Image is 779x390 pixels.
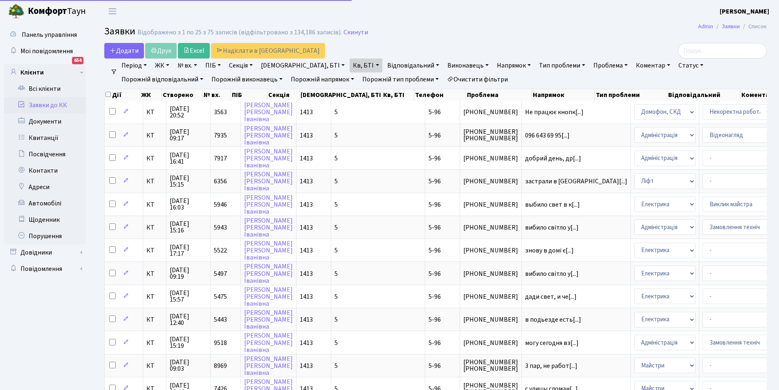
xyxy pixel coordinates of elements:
[214,223,227,232] span: 5943
[334,338,338,347] span: 5
[203,89,231,101] th: № вх.
[334,200,338,209] span: 5
[740,22,767,31] li: Список
[463,316,518,323] span: [PHONE_NUMBER]
[444,59,492,72] a: Виконавець
[170,290,207,303] span: [DATE] 15:57
[4,212,86,228] a: Щоденник
[152,59,173,72] a: ЖК
[170,175,207,188] span: [DATE] 15:15
[525,131,570,140] span: 096 643 69 95[...]
[4,195,86,212] a: Автомобілі
[300,269,313,278] span: 1413
[146,247,163,254] span: КТ
[463,359,518,372] span: [PHONE_NUMBER] [PHONE_NUMBER]
[444,72,511,86] a: Очистити фільтри
[146,109,163,115] span: КТ
[146,340,163,346] span: КТ
[414,89,466,101] th: Телефон
[494,59,534,72] a: Напрямок
[137,29,342,36] div: Відображено з 1 по 25 з 75 записів (відфільтровано з 134,186 записів).
[4,162,86,179] a: Контакти
[178,43,210,59] a: Excel
[4,146,86,162] a: Посвідчення
[359,72,442,86] a: Порожній тип проблеми
[4,81,86,97] a: Всі клієнти
[429,246,441,255] span: 5-96
[698,22,713,31] a: Admin
[334,292,338,301] span: 5
[214,361,227,370] span: 8969
[4,130,86,146] a: Квитанції
[170,313,207,326] span: [DATE] 12:40
[525,246,574,255] span: знову в домі є[...]
[525,223,579,232] span: вибило світло у[...]
[525,154,581,163] span: добрий день, др[...]
[4,179,86,195] a: Адреси
[22,30,77,39] span: Панель управління
[525,269,579,278] span: вибило світло у[...]
[384,59,442,72] a: Відповідальний
[300,361,313,370] span: 1413
[170,106,207,119] span: [DATE] 20:52
[334,108,338,117] span: 5
[226,59,256,72] a: Секція
[466,89,532,101] th: Проблема
[102,5,123,18] button: Переключити навігацію
[244,285,293,308] a: [PERSON_NAME][PERSON_NAME]Іванівна
[4,113,86,130] a: Документи
[146,271,163,277] span: КТ
[202,59,224,72] a: ПІБ
[334,246,338,255] span: 5
[429,223,441,232] span: 5-96
[463,201,518,208] span: [PHONE_NUMBER]
[170,152,207,165] span: [DATE] 16:41
[300,223,313,232] span: 1413
[214,177,227,186] span: 6356
[4,43,86,59] a: Мої повідомлення654
[162,89,203,101] th: Створено
[463,178,518,185] span: [PHONE_NUMBER]
[429,108,441,117] span: 5-96
[208,72,286,86] a: Порожній виконавець
[244,308,293,331] a: [PERSON_NAME][PERSON_NAME]Іванівна
[8,3,25,20] img: logo.png
[170,336,207,349] span: [DATE] 15:19
[146,224,163,231] span: КТ
[244,354,293,377] a: [PERSON_NAME][PERSON_NAME]Іванівна
[463,109,518,115] span: [PHONE_NUMBER]
[170,128,207,142] span: [DATE] 09:17
[429,361,441,370] span: 5-96
[170,359,207,372] span: [DATE] 09:03
[244,216,293,239] a: [PERSON_NAME][PERSON_NAME]Іванівна
[170,221,207,234] span: [DATE] 15:16
[300,89,382,101] th: [DEMOGRAPHIC_DATA], БТІ
[4,64,86,81] a: Клієнти
[429,177,441,186] span: 5-96
[334,361,338,370] span: 5
[463,128,518,142] span: [PHONE_NUMBER] [PHONE_NUMBER]
[350,59,382,72] a: Кв, БТІ
[429,269,441,278] span: 5-96
[214,246,227,255] span: 5522
[300,315,313,324] span: 1413
[633,59,673,72] a: Коментар
[429,338,441,347] span: 5-96
[525,177,627,186] span: застрали в [GEOGRAPHIC_DATA][...]
[463,247,518,254] span: [PHONE_NUMBER]
[720,7,769,16] a: [PERSON_NAME]
[525,361,577,370] span: 3 пар, не работ[...]
[214,200,227,209] span: 5946
[334,315,338,324] span: 5
[267,89,300,101] th: Секція
[4,244,86,261] a: Довідники
[536,59,588,72] a: Тип проблеми
[118,59,150,72] a: Період
[429,292,441,301] span: 5-96
[214,108,227,117] span: 3563
[343,29,368,36] a: Скинути
[595,89,667,101] th: Тип проблеми
[20,47,73,56] span: Мої повідомлення
[300,246,313,255] span: 1413
[525,292,577,301] span: дади свет, и че[...]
